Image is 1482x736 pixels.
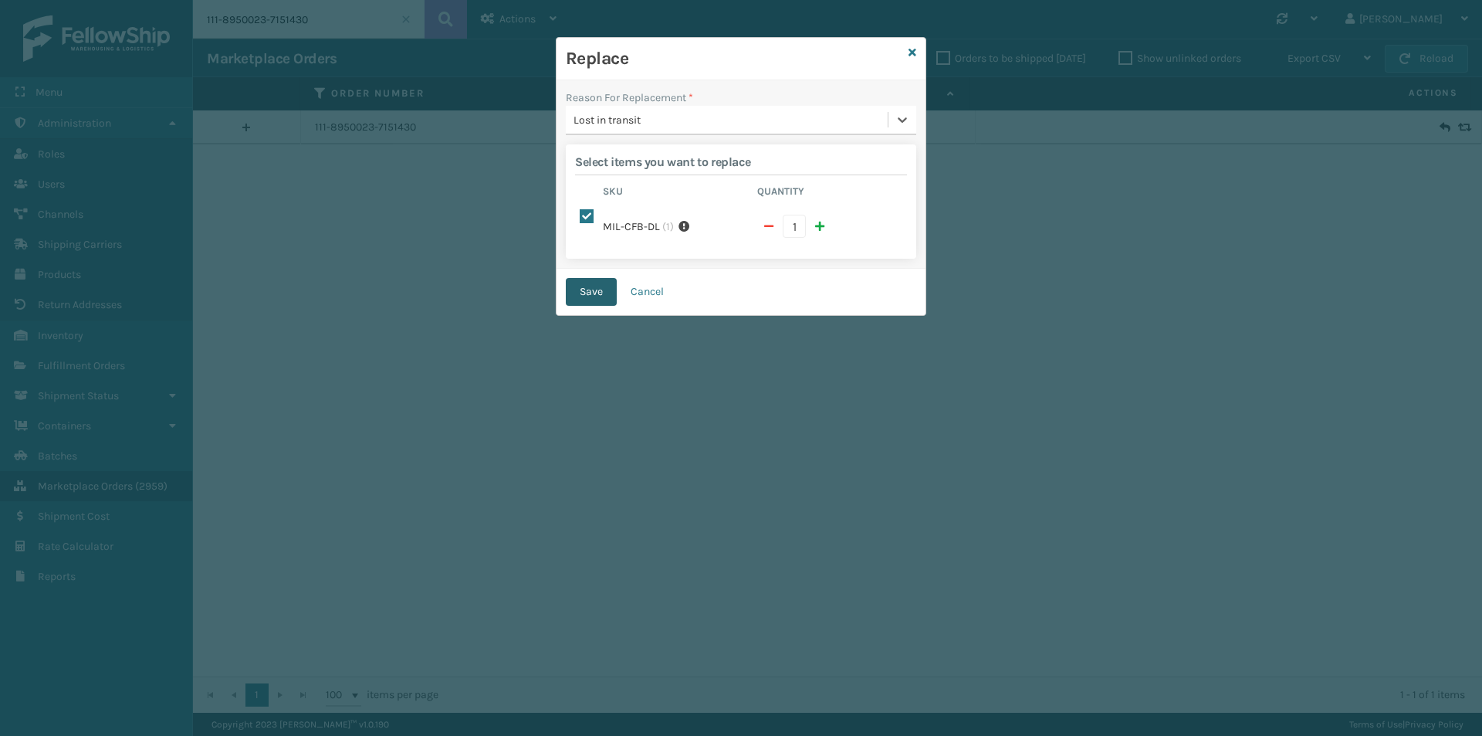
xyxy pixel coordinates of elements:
[566,90,693,106] label: Reason For Replacement
[617,278,678,306] button: Cancel
[566,47,902,70] h3: Replace
[598,185,753,203] th: Sku
[575,154,907,170] h2: Select items you want to replace
[603,219,660,235] label: MIL-CFB-DL
[574,112,889,128] div: Lost in transit
[662,219,674,235] span: ( 1 )
[566,278,617,306] button: Save
[753,185,907,203] th: Quantity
